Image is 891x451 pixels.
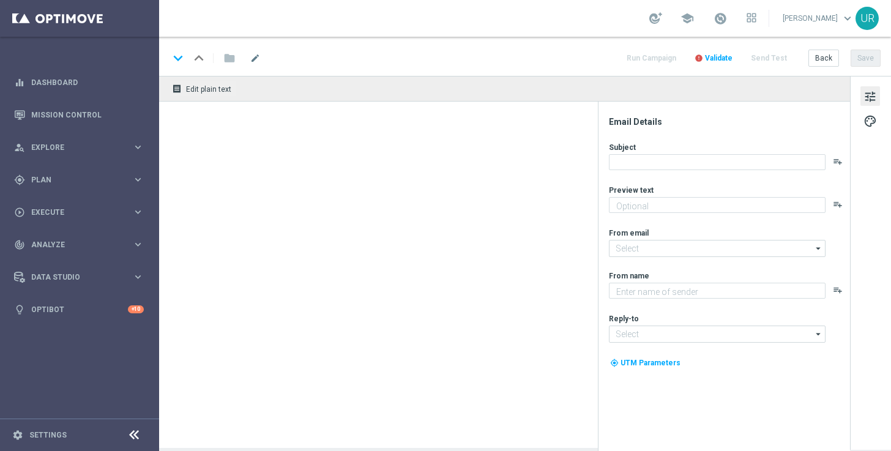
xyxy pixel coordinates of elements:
i: equalizer [14,77,25,88]
div: +10 [128,305,144,313]
a: [PERSON_NAME]keyboard_arrow_down [781,9,856,28]
span: UTM Parameters [621,359,680,367]
i: keyboard_arrow_right [132,206,144,218]
div: Data Studio [14,272,132,283]
i: keyboard_arrow_right [132,141,144,153]
a: Dashboard [31,66,144,99]
i: track_changes [14,239,25,250]
i: receipt [172,84,182,94]
i: play_circle_outline [14,207,25,218]
span: Analyze [31,241,132,248]
button: equalizer Dashboard [13,78,144,88]
button: lightbulb Optibot +10 [13,305,144,315]
i: gps_fixed [14,174,25,185]
label: Subject [609,143,636,152]
i: settings [12,430,23,441]
a: Settings [29,431,67,439]
button: Back [808,50,839,67]
span: mode_edit [250,53,261,64]
i: my_location [610,359,619,367]
span: school [680,12,694,25]
input: Select [609,326,826,343]
button: palette [860,111,880,130]
button: playlist_add [833,157,843,166]
button: tune [860,86,880,106]
label: From name [609,271,649,281]
label: From email [609,228,649,238]
div: Mission Control [14,99,144,131]
div: Email Details [609,116,849,127]
div: Plan [14,174,132,185]
div: Execute [14,207,132,218]
span: Explore [31,144,132,151]
button: play_circle_outline Execute keyboard_arrow_right [13,207,144,217]
i: arrow_drop_down [813,240,825,256]
button: playlist_add [833,199,843,209]
div: Dashboard [14,66,144,99]
button: Save [851,50,881,67]
span: Edit plain text [186,85,231,94]
i: keyboard_arrow_right [132,271,144,283]
div: UR [856,7,879,30]
i: lightbulb [14,304,25,315]
button: person_search Explore keyboard_arrow_right [13,143,144,152]
span: Data Studio [31,274,132,281]
span: Validate [705,54,733,62]
i: keyboard_arrow_right [132,174,144,185]
i: keyboard_arrow_down [169,49,187,67]
label: Reply-to [609,314,639,324]
button: track_changes Analyze keyboard_arrow_right [13,240,144,250]
div: Optibot [14,293,144,326]
span: palette [863,113,877,129]
i: person_search [14,142,25,153]
span: Execute [31,209,132,216]
button: Mission Control [13,110,144,120]
button: my_location UTM Parameters [609,356,682,370]
button: Data Studio keyboard_arrow_right [13,272,144,282]
span: tune [863,89,877,105]
a: Mission Control [31,99,144,131]
div: Explore [14,142,132,153]
button: receipt Edit plain text [169,81,237,97]
a: Optibot [31,293,128,326]
div: Analyze [14,239,132,250]
i: keyboard_arrow_right [132,239,144,250]
button: gps_fixed Plan keyboard_arrow_right [13,175,144,185]
span: Plan [31,176,132,184]
label: Preview text [609,185,654,195]
span: keyboard_arrow_down [841,12,854,25]
i: arrow_drop_down [813,326,825,342]
input: Select [609,240,826,257]
i: error [695,54,703,62]
button: error Validate [693,50,734,67]
button: playlist_add [833,285,843,295]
